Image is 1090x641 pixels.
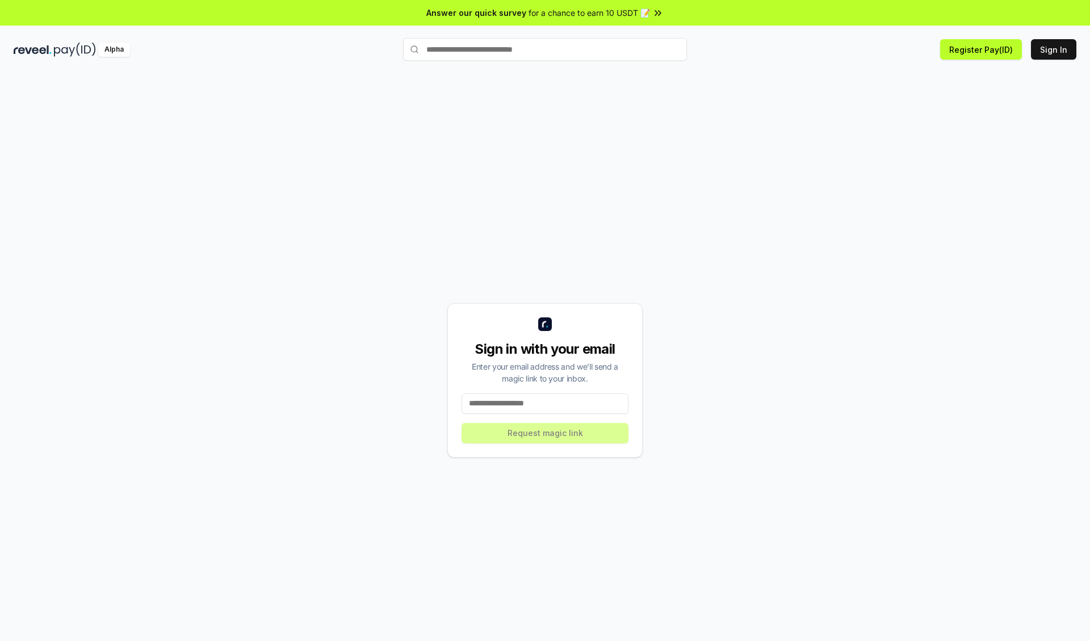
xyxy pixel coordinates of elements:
img: pay_id [54,43,96,57]
img: logo_small [538,317,552,331]
img: reveel_dark [14,43,52,57]
div: Enter your email address and we’ll send a magic link to your inbox. [462,361,628,384]
span: Answer our quick survey [426,7,526,19]
div: Alpha [98,43,130,57]
button: Register Pay(ID) [940,39,1022,60]
button: Sign In [1031,39,1076,60]
span: for a chance to earn 10 USDT 📝 [529,7,650,19]
div: Sign in with your email [462,340,628,358]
